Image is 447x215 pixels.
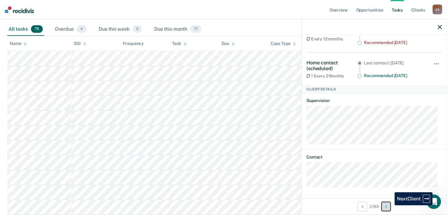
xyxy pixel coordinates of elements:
img: Recidiviz [5,6,34,13]
div: Home contact (scheduled) [306,60,357,71]
dt: Supervision [306,98,442,103]
span: 4 [77,25,86,33]
div: Recommended [DATE] [364,73,425,78]
span: 0 [133,25,142,33]
dt: Contact [306,155,442,160]
div: Due [221,41,235,46]
div: Last contact: [DATE] [364,60,425,66]
button: Previous Client [357,202,367,211]
div: Overdue [54,23,88,36]
div: Every 12 months [306,36,357,42]
div: Case Type [271,41,296,46]
div: Client Details [302,86,447,93]
div: SID [74,41,86,46]
span: 71 [190,25,201,33]
iframe: Intercom live chat [426,194,441,209]
div: Task [172,41,186,46]
div: Name [10,41,27,46]
div: Due this week [97,23,143,36]
div: Frequency [123,41,144,46]
button: Next Client [381,202,391,211]
div: A S [432,5,442,14]
div: 2 / 60 [302,198,447,214]
div: All tasks [7,23,44,36]
div: Due this month [153,23,202,36]
div: Recommended [DATE] [364,40,425,45]
span: 75 [31,25,43,33]
div: 1 Every 2 Months [306,73,357,79]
